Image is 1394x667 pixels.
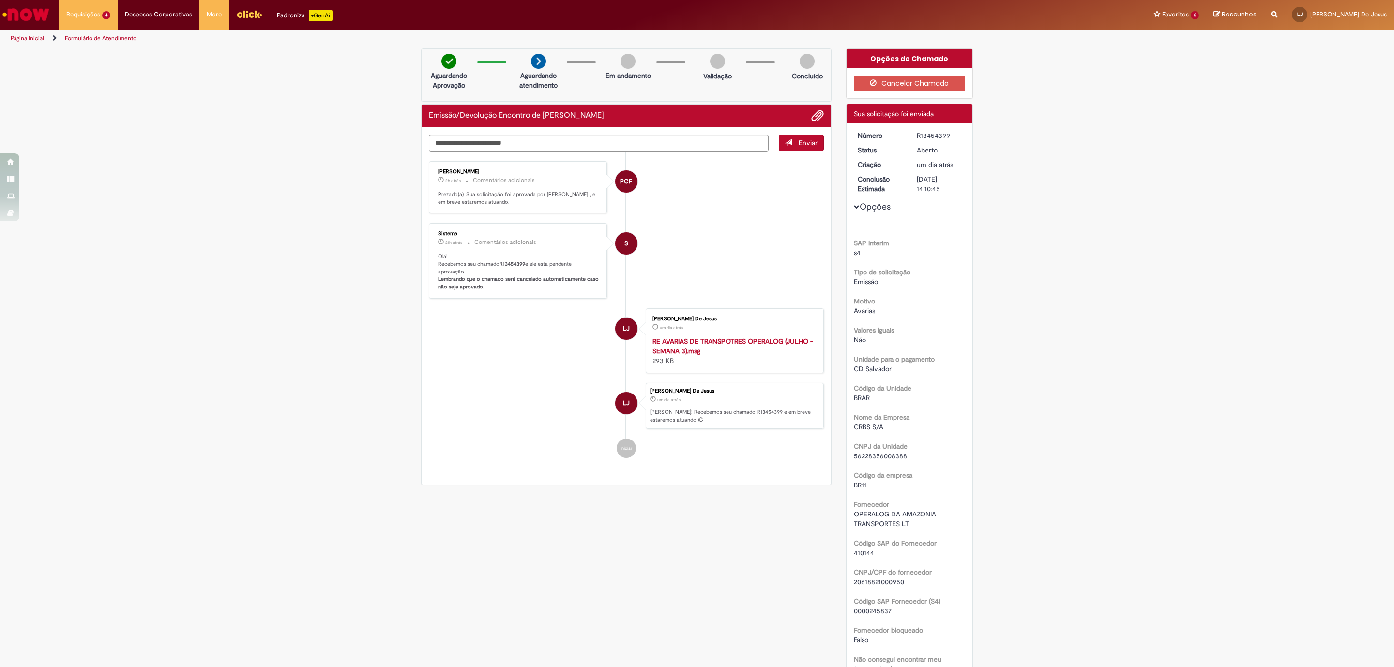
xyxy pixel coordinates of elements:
span: Despesas Corporativas [125,10,192,19]
b: Tipo de solicitação [854,268,910,276]
span: 6 [1191,11,1199,19]
p: +GenAi [309,10,333,21]
span: [PERSON_NAME] De Jesus [1310,10,1387,18]
a: Formulário de Atendimento [65,34,136,42]
time: 27/08/2025 23:03:17 [660,325,683,331]
p: Em andamento [606,71,651,80]
b: Valores Iguais [854,326,894,334]
span: 20618821000950 [854,577,904,586]
a: Rascunhos [1213,10,1257,19]
span: Não [854,335,866,344]
img: ServiceNow [1,5,51,24]
textarea: Digite sua mensagem aqui... [429,135,769,152]
span: 4 [102,11,110,19]
b: Código da empresa [854,471,912,480]
div: System [615,232,637,255]
button: Cancelar Chamado [854,76,966,91]
time: 27/08/2025 23:07:59 [917,160,953,169]
span: Enviar [799,138,818,147]
a: RE AVARIAS DE TRANSPOTRES OPERALOG (JULHO - SEMANA 3).msg [652,337,813,355]
time: 27/08/2025 23:07:59 [657,397,681,403]
span: 56228356008388 [854,452,907,460]
b: CNPJ da Unidade [854,442,908,451]
span: S [624,232,628,255]
div: Lucas Dos Santos De Jesus [615,318,637,340]
div: Sistema [438,231,599,237]
div: [PERSON_NAME] [438,169,599,175]
b: Código SAP Fornecedor (S4) [854,597,940,606]
span: CD Salvador [854,364,892,373]
span: Falso [854,636,868,644]
div: Padroniza [277,10,333,21]
span: PCF [620,170,632,193]
span: LJ [623,317,630,340]
b: Unidade para o pagamento [854,355,935,364]
span: Sua solicitação foi enviada [854,109,934,118]
b: SAP Interim [854,239,889,247]
div: Paulo César Frank Lima [615,170,637,193]
a: Página inicial [11,34,44,42]
div: 293 KB [652,336,814,365]
p: Validação [703,71,732,81]
b: Código SAP do Fornecedor [854,539,937,547]
b: Nome da Empresa [854,413,909,422]
img: click_logo_yellow_360x200.png [236,7,262,21]
img: img-circle-grey.png [710,54,725,69]
span: OPERALOG DA AMAZONIA TRANSPORTES LT [854,510,938,528]
dt: Conclusão Estimada [850,174,910,194]
span: Rascunhos [1222,10,1257,19]
span: 2h atrás [445,178,461,183]
span: Favoritos [1162,10,1189,19]
span: um dia atrás [660,325,683,331]
b: Código da Unidade [854,384,911,393]
div: [DATE] 14:10:45 [917,174,962,194]
dt: Criação [850,160,910,169]
b: R13454399 [500,260,525,268]
img: arrow-next.png [531,54,546,69]
b: Fornecedor bloqueado [854,626,923,635]
ul: Histórico de tíquete [429,152,824,468]
span: um dia atrás [917,160,953,169]
span: Requisições [66,10,100,19]
span: CRBS S/A [854,423,883,431]
p: Olá! Recebemos seu chamado e ele esta pendente aprovação. [438,253,599,291]
b: Lembrando que o chamado será cancelado automaticamente caso não seja aprovado. [438,275,600,290]
p: Concluído [792,71,823,81]
div: 27/08/2025 23:07:59 [917,160,962,169]
small: Comentários adicionais [473,176,535,184]
span: Emissão [854,277,878,286]
span: LJ [623,392,630,415]
span: um dia atrás [657,397,681,403]
small: Comentários adicionais [474,238,536,246]
span: BRAR [854,394,870,402]
dt: Status [850,145,910,155]
span: s4 [854,248,861,257]
div: Aberto [917,145,962,155]
b: CNPJ/CPF do fornecedor [854,568,932,576]
span: 410144 [854,548,874,557]
span: BR11 [854,481,866,489]
li: Lucas Dos Santos De Jesus [429,383,824,429]
p: Aguardando Aprovação [425,71,472,90]
span: Avarias [854,306,875,315]
b: Fornecedor [854,500,889,509]
b: Motivo [854,297,875,305]
time: 29/08/2025 10:40:47 [445,178,461,183]
button: Adicionar anexos [811,109,824,122]
img: check-circle-green.png [441,54,456,69]
dt: Número [850,131,910,140]
button: Enviar [779,135,824,151]
img: img-circle-grey.png [621,54,636,69]
h2: Emissão/Devolução Encontro de Contas Fornecedor Histórico de tíquete [429,111,604,120]
div: Lucas Dos Santos De Jesus [615,392,637,414]
p: Aguardando atendimento [515,71,562,90]
div: R13454399 [917,131,962,140]
ul: Trilhas de página [7,30,922,47]
div: [PERSON_NAME] De Jesus [650,388,818,394]
time: 28/08/2025 15:30:13 [445,240,462,245]
span: LJ [1297,11,1303,17]
div: [PERSON_NAME] De Jesus [652,316,814,322]
p: [PERSON_NAME]! Recebemos seu chamado R13454399 e em breve estaremos atuando. [650,409,818,424]
span: 0000245837 [854,606,892,615]
div: Opções do Chamado [847,49,973,68]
